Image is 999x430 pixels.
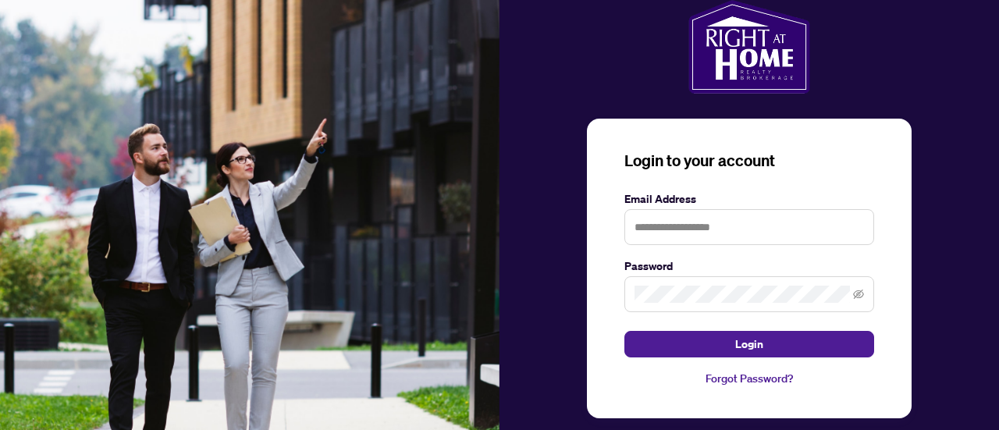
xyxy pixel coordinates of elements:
span: Login [735,332,763,357]
label: Password [624,258,874,275]
button: Login [624,331,874,357]
span: eye-invisible [853,289,864,300]
h3: Login to your account [624,150,874,172]
a: Forgot Password? [624,370,874,387]
label: Email Address [624,190,874,208]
